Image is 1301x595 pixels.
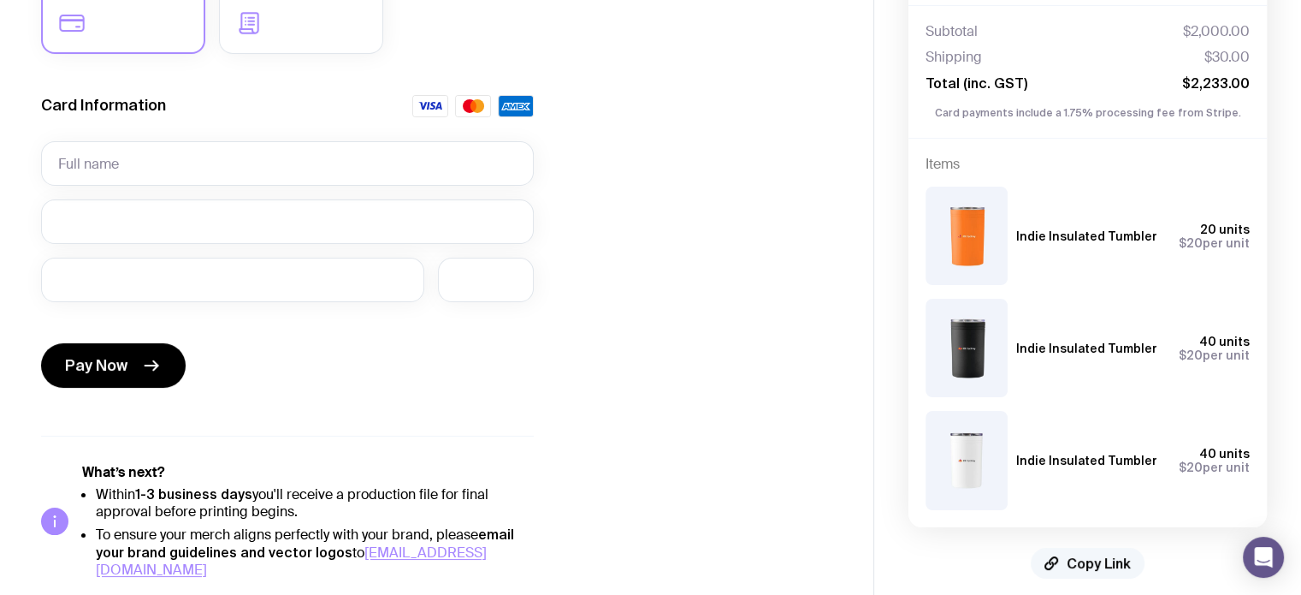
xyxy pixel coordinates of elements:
[82,464,534,481] h5: What’s next?
[1067,555,1131,572] span: Copy Link
[1016,342,1157,355] h3: Indie Insulated Tumbler
[1179,461,1250,474] span: per unit
[1199,335,1250,348] span: 40 units
[1179,236,1250,250] span: per unit
[925,49,982,66] span: Shipping
[41,343,186,388] button: Pay Now
[1179,461,1203,474] span: $20
[96,527,514,560] strong: email your brand guidelines and vector logos
[925,156,1250,173] h4: Items
[1016,454,1157,467] h3: Indie Insulated Tumbler
[1200,223,1250,236] span: 20 units
[1031,548,1144,579] button: Copy Link
[925,105,1250,121] p: Card payments include a 1.75% processing fee from Stripe.
[925,74,1027,92] span: Total (inc. GST)
[96,526,534,579] li: To ensure your merch aligns perfectly with your brand, please to
[1179,348,1250,362] span: per unit
[58,271,407,288] iframe: Secure expiration date input frame
[65,355,127,376] span: Pay Now
[1016,229,1157,243] h3: Indie Insulated Tumbler
[1179,236,1203,250] span: $20
[1199,447,1250,461] span: 40 units
[925,23,978,40] span: Subtotal
[58,213,517,229] iframe: Secure card number input frame
[96,544,487,579] a: [EMAIL_ADDRESS][DOMAIN_NAME]
[1183,23,1250,40] span: $2,000.00
[41,95,166,116] label: Card Information
[1179,348,1203,362] span: $20
[41,141,534,186] input: Full name
[1182,74,1250,92] span: $2,233.00
[1243,537,1284,578] div: Open Intercom Messenger
[96,485,534,521] li: Within you'll receive a production file for final approval before printing begins.
[135,486,252,502] strong: 1-3 business days
[1204,49,1250,66] span: $30.00
[455,271,517,288] iframe: Secure CVC input frame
